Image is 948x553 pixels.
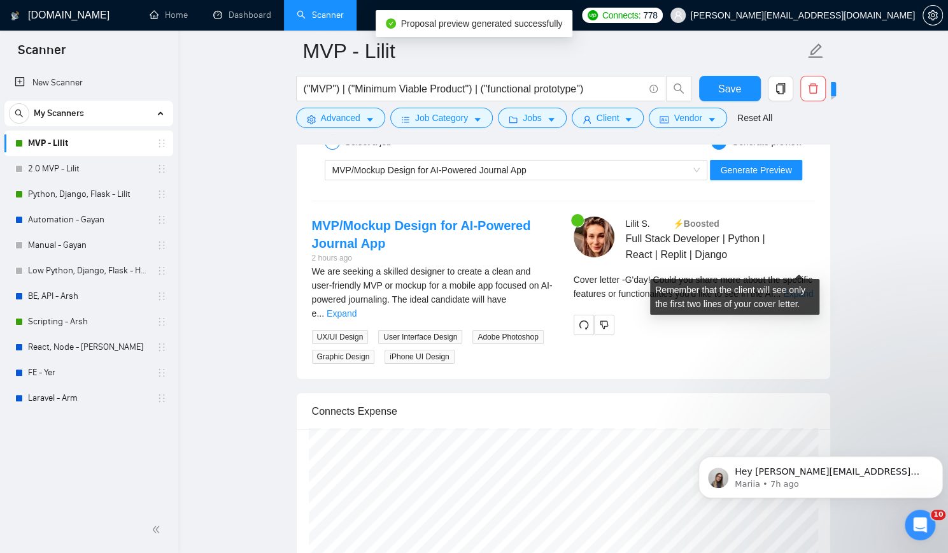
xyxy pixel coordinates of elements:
span: holder [157,317,167,327]
span: setting [307,115,316,124]
div: 2 hours ago [312,252,553,264]
span: Generate Preview [720,163,791,177]
a: Low Python, Django, Flask - Hayk [28,258,149,284]
span: bars [401,115,410,124]
a: 2.0 MVP - Lilit [28,156,149,182]
a: Python, Django, Flask - Lilit [28,182,149,207]
span: ... [316,308,324,319]
span: setting [923,10,942,20]
a: Laravel - Arm [28,385,149,411]
span: Graphic Design [312,350,375,364]
a: FE - Yer [28,360,149,385]
li: My Scanners [4,101,173,411]
button: copy [768,76,793,101]
a: homeHome [150,10,188,20]
button: redo [574,315,594,335]
span: info-circle [649,85,658,93]
button: userClientcaret-down [572,108,644,128]
span: holder [157,138,167,148]
span: Lilit S . [625,219,649,229]
a: setting [923,10,943,20]
iframe: Intercom notifications message [693,429,948,519]
span: MVP/Mockup Design for AI-Powered Journal App [332,165,527,175]
span: delete [801,83,825,94]
span: holder [157,189,167,199]
span: User Interface Design [378,330,462,344]
span: Scanner [8,41,76,68]
span: holder [157,393,167,403]
span: My Scanners [34,101,84,126]
span: redo [574,320,593,330]
span: Advanced [321,111,360,125]
span: caret-down [365,115,374,124]
span: 778 [643,8,657,22]
div: Connects Expense [312,393,815,429]
button: idcardVendorcaret-down [649,108,726,128]
span: caret-down [473,115,482,124]
span: Cover letter - G'day! Could you share more about the specific features or functionalities you'd l... [574,275,812,299]
span: holder [157,291,167,301]
span: iPhone UI Design [385,350,454,364]
span: caret-down [624,115,633,124]
span: holder [157,342,167,352]
a: Scripting - Arsh [28,309,149,334]
a: Reset All [737,111,772,125]
input: Scanner name... [303,35,805,67]
span: Client [597,111,619,125]
div: Remember that the client will see only the first two lines of your cover letter. [650,279,819,315]
button: settingAdvancedcaret-down [296,108,385,128]
span: Vendor [674,111,702,125]
button: dislike [594,315,614,335]
span: user [583,115,591,124]
li: New Scanner [4,70,173,96]
span: search [10,109,29,118]
button: delete [800,76,826,101]
div: We are seeking a skilled designer to create a clean and user-friendly MVP or mockup for a mobile ... [312,264,553,320]
span: UX/UI Design [312,330,369,344]
button: search [9,103,29,124]
span: Connects: [602,8,640,22]
span: edit [807,43,824,59]
span: double-left [152,523,164,536]
button: Save [699,76,761,101]
a: dashboardDashboard [213,10,271,20]
a: React, Node - [PERSON_NAME] [28,334,149,360]
span: 10 [931,510,945,520]
span: holder [157,266,167,276]
a: Manual - Gayan [28,233,149,258]
span: holder [157,215,167,225]
iframe: Intercom live chat [905,510,935,540]
span: caret-down [547,115,556,124]
span: Hey [PERSON_NAME][EMAIL_ADDRESS][DOMAIN_NAME], Looks like your Upwork agency S.W.A.T. ran out of ... [41,37,231,187]
img: logo [11,6,20,26]
a: searchScanner [297,10,344,20]
img: upwork-logo.png [588,10,598,20]
span: copy [768,83,793,94]
button: search [666,76,691,101]
button: folderJobscaret-down [498,108,567,128]
span: Full Stack Developer | Python | React | Replit | Django [625,231,777,262]
button: Generate Preview [710,160,802,180]
a: Expand [327,308,357,319]
span: New [812,84,830,94]
p: Message from Mariia, sent 7h ago [41,49,234,61]
a: MVP/Mockup Design for AI-Powered Journal App [312,219,531,250]
span: folder [509,115,518,124]
input: Search Freelance Jobs... [304,81,644,97]
span: Adobe Photoshop [472,330,543,344]
span: Job Category [415,111,468,125]
span: We are seeking a skilled designer to create a clean and user-friendly MVP or mockup for a mobile ... [312,266,553,319]
span: idcard [660,115,669,124]
span: dislike [600,320,609,330]
span: Save [718,81,741,97]
button: barsJob Categorycaret-down [390,108,493,128]
span: search [667,83,691,94]
button: setting [923,5,943,25]
span: holder [157,164,167,174]
img: c1hxfl-LRMT1dT9DVl9N2sjqL__pAfx90vMcnIXB_xmF4arzzLQonUYmCzbAbLQuCx [574,217,614,257]
a: MVP - Lilit [28,131,149,156]
span: holder [157,368,167,378]
span: caret-down [707,115,716,124]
